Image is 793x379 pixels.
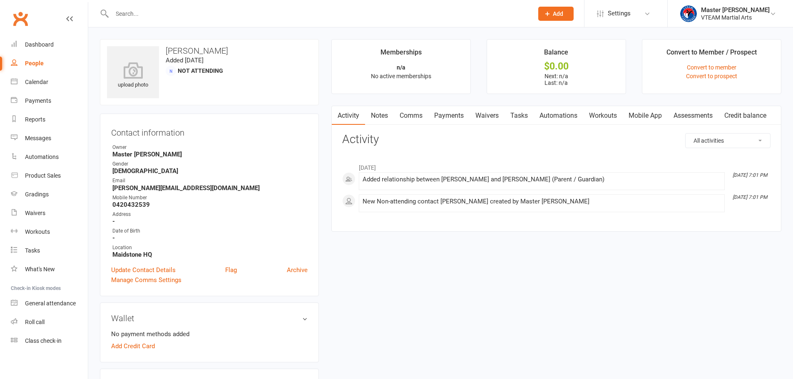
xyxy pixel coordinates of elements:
[112,234,308,242] strong: -
[718,106,772,125] a: Credit balance
[25,60,44,67] div: People
[11,185,88,204] a: Gradings
[111,265,176,275] a: Update Contact Details
[397,64,405,71] strong: n/a
[112,177,308,185] div: Email
[25,41,54,48] div: Dashboard
[608,4,631,23] span: Settings
[733,172,767,178] i: [DATE] 7:01 PM
[25,210,45,216] div: Waivers
[25,228,50,235] div: Workouts
[25,135,51,141] div: Messages
[11,332,88,350] a: Class kiosk mode
[112,251,308,258] strong: Maidstone HQ
[701,6,770,14] div: Master [PERSON_NAME]
[10,8,31,29] a: Clubworx
[666,47,757,62] div: Convert to Member / Prospect
[107,62,159,89] div: upload photo
[11,313,88,332] a: Roll call
[342,133,771,146] h3: Activity
[25,154,59,160] div: Automations
[11,54,88,73] a: People
[112,194,308,202] div: Mobile Number
[363,176,721,183] div: Added relationship between [PERSON_NAME] and [PERSON_NAME] (Parent / Guardian)
[538,7,574,21] button: Add
[553,10,563,17] span: Add
[11,110,88,129] a: Reports
[112,201,308,208] strong: 0420432539
[112,227,308,235] div: Date of Birth
[11,73,88,92] a: Calendar
[11,35,88,54] a: Dashboard
[11,129,88,148] a: Messages
[25,116,45,123] div: Reports
[686,73,737,79] a: Convert to prospect
[111,314,308,323] h3: Wallet
[733,194,767,200] i: [DATE] 7:01 PM
[11,92,88,110] a: Payments
[25,266,55,272] div: What's New
[112,151,308,158] strong: Master [PERSON_NAME]
[111,329,308,339] li: No payment methods added
[544,47,568,62] div: Balance
[178,67,223,74] span: Not Attending
[470,106,505,125] a: Waivers
[25,319,45,325] div: Roll call
[25,247,40,254] div: Tasks
[111,341,155,351] a: Add Credit Card
[687,64,736,71] a: Convert to member
[25,337,62,344] div: Class check-in
[25,172,61,179] div: Product Sales
[363,198,721,205] div: New Non-attending contact [PERSON_NAME] created by Master [PERSON_NAME]
[107,46,312,55] h3: [PERSON_NAME]
[166,57,204,64] time: Added [DATE]
[25,300,76,307] div: General attendance
[11,166,88,185] a: Product Sales
[680,5,697,22] img: thumb_image1628552580.png
[11,294,88,313] a: General attendance kiosk mode
[112,218,308,225] strong: -
[225,265,237,275] a: Flag
[583,106,623,125] a: Workouts
[380,47,422,62] div: Memberships
[25,79,48,85] div: Calendar
[342,159,771,172] li: [DATE]
[111,275,181,285] a: Manage Comms Settings
[371,73,431,79] span: No active memberships
[11,241,88,260] a: Tasks
[495,73,618,86] p: Next: n/a Last: n/a
[287,265,308,275] a: Archive
[112,167,308,175] strong: [DEMOGRAPHIC_DATA]
[112,144,308,151] div: Owner
[394,106,428,125] a: Comms
[25,191,49,198] div: Gradings
[11,148,88,166] a: Automations
[109,8,527,20] input: Search...
[428,106,470,125] a: Payments
[701,14,770,21] div: VTEAM Martial Arts
[111,125,308,137] h3: Contact information
[112,184,308,192] strong: [PERSON_NAME][EMAIL_ADDRESS][DOMAIN_NAME]
[623,106,668,125] a: Mobile App
[112,160,308,168] div: Gender
[505,106,534,125] a: Tasks
[25,97,51,104] div: Payments
[11,223,88,241] a: Workouts
[112,244,308,252] div: Location
[534,106,583,125] a: Automations
[365,106,394,125] a: Notes
[11,204,88,223] a: Waivers
[495,62,618,71] div: $0.00
[668,106,718,125] a: Assessments
[332,106,365,125] a: Activity
[11,260,88,279] a: What's New
[112,211,308,218] div: Address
